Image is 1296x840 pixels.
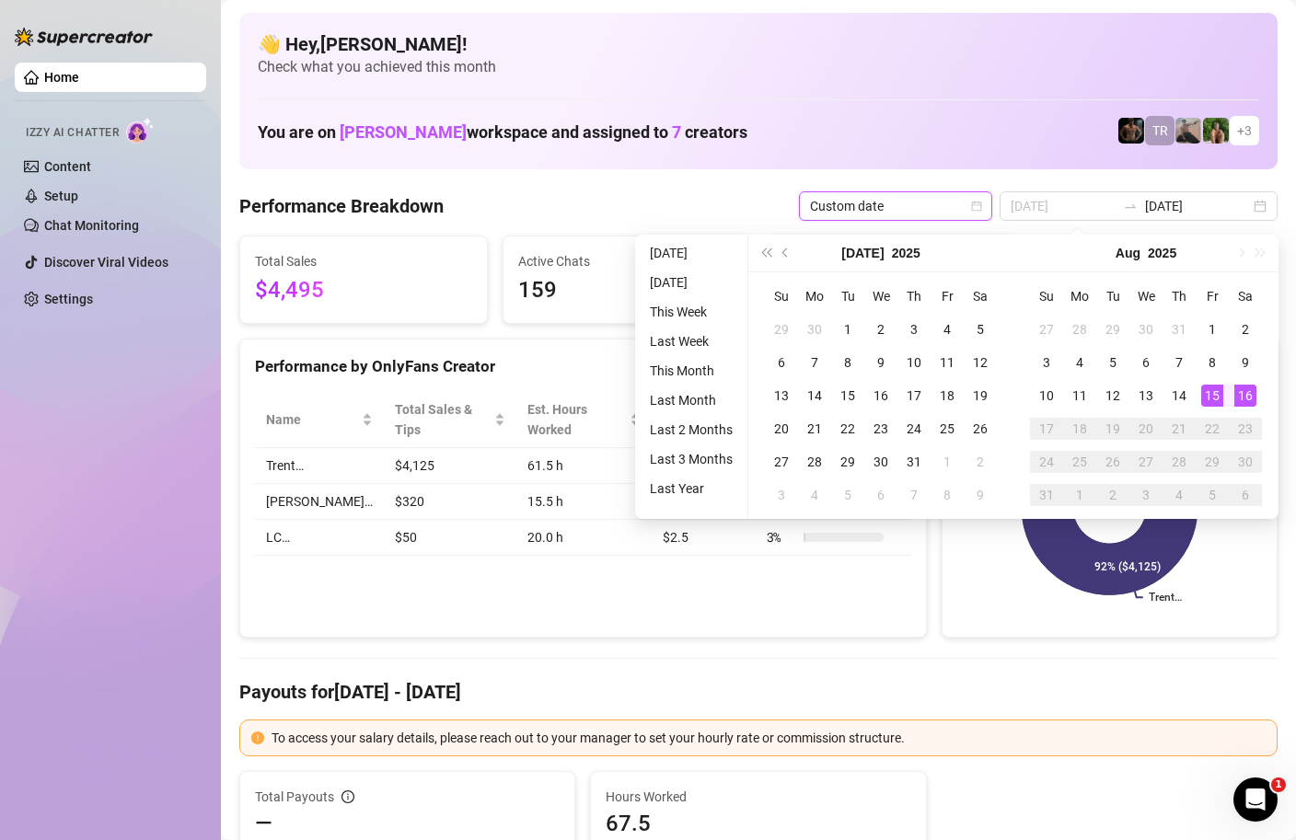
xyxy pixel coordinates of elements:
div: 28 [1069,318,1091,340]
div: 11 [936,351,958,374]
div: 3 [903,318,925,340]
div: 26 [1102,451,1124,473]
div: 5 [1201,484,1223,506]
td: 2025-07-05 [964,313,997,346]
div: 30 [1135,318,1157,340]
td: 2025-08-27 [1129,445,1163,478]
div: 8 [936,484,958,506]
div: 6 [770,351,793,374]
th: Name [255,392,384,448]
div: 17 [1036,418,1058,440]
span: exclamation-circle [251,731,264,744]
td: 2025-07-16 [864,379,897,412]
li: Last Month [642,389,740,411]
span: Check what you achieved this month [258,57,1259,77]
td: 2025-07-25 [931,412,964,445]
td: 2025-09-03 [1129,478,1163,512]
div: 1 [837,318,859,340]
div: 29 [1102,318,1124,340]
span: 159 [518,273,735,308]
td: 2025-08-16 [1229,379,1262,412]
h4: Performance Breakdown [239,193,444,219]
td: 2025-09-01 [1063,478,1096,512]
span: Izzy AI Chatter [26,124,119,142]
div: 18 [936,385,958,407]
th: Su [1030,280,1063,313]
h4: Payouts for [DATE] - [DATE] [239,679,1278,705]
span: + 3 [1237,121,1252,141]
span: Hours Worked [606,787,910,807]
button: Choose a month [1116,235,1140,271]
span: [PERSON_NAME] [340,122,467,142]
div: 14 [804,385,826,407]
th: Sa [964,280,997,313]
div: 23 [1234,418,1256,440]
span: swap-right [1123,199,1138,213]
a: Home [44,70,79,85]
th: Fr [1196,280,1229,313]
td: 2025-08-10 [1030,379,1063,412]
div: 5 [969,318,991,340]
td: 2025-07-14 [798,379,831,412]
td: 2025-08-06 [864,478,897,512]
div: Performance by OnlyFans Creator [255,354,911,379]
div: 20 [1135,418,1157,440]
div: 26 [969,418,991,440]
div: 25 [936,418,958,440]
span: Total Sales & Tips [395,399,491,440]
td: 2025-07-31 [897,445,931,478]
div: 7 [804,351,826,374]
div: 2 [1102,484,1124,506]
td: $320 [384,484,516,520]
div: 4 [1168,484,1190,506]
td: 2025-07-15 [831,379,864,412]
span: Name [266,409,358,430]
span: 7 [672,122,681,142]
td: 2025-08-31 [1030,478,1063,512]
td: 2025-07-30 [864,445,897,478]
img: LC [1175,118,1201,144]
td: $4,125 [384,448,516,484]
div: 19 [1102,418,1124,440]
td: 2025-07-30 [1129,313,1163,346]
div: 27 [770,451,793,473]
div: 31 [903,451,925,473]
td: 2025-07-29 [831,445,864,478]
div: 14 [1168,385,1190,407]
td: 2025-08-02 [964,445,997,478]
td: 2025-08-05 [1096,346,1129,379]
th: Tu [831,280,864,313]
li: Last Week [642,330,740,352]
div: 27 [1036,318,1058,340]
div: 16 [870,385,892,407]
td: 2025-07-03 [897,313,931,346]
td: LC… [255,520,384,556]
td: 2025-07-04 [931,313,964,346]
input: End date [1145,196,1250,216]
div: 9 [870,351,892,374]
td: 2025-08-25 [1063,445,1096,478]
td: 2025-08-14 [1163,379,1196,412]
td: 2025-08-07 [1163,346,1196,379]
td: 2025-07-13 [765,379,798,412]
td: 2025-07-21 [798,412,831,445]
div: 19 [969,385,991,407]
td: 2025-07-17 [897,379,931,412]
div: 6 [1135,351,1157,374]
div: 30 [870,451,892,473]
td: 2025-08-12 [1096,379,1129,412]
td: 2025-08-20 [1129,412,1163,445]
img: AI Chatter [126,117,155,144]
button: Choose a year [1148,235,1176,271]
div: 30 [804,318,826,340]
div: 5 [1102,351,1124,374]
td: 20.0 h [516,520,652,556]
td: 2025-07-12 [964,346,997,379]
button: Choose a year [892,235,920,271]
td: 2025-08-23 [1229,412,1262,445]
div: 7 [1168,351,1190,374]
img: Nathaniel [1203,118,1229,144]
th: Th [1163,280,1196,313]
div: 1 [936,451,958,473]
td: 2025-07-06 [765,346,798,379]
